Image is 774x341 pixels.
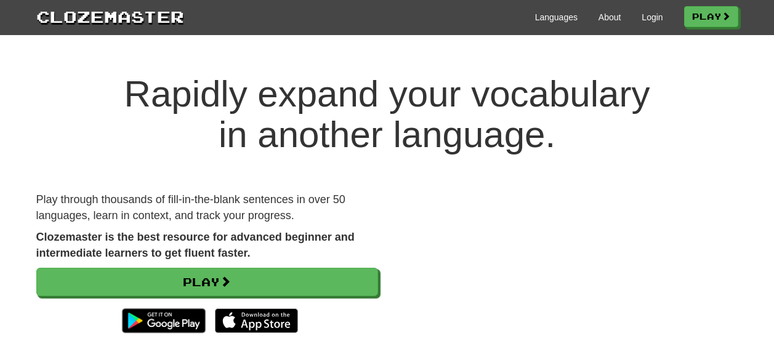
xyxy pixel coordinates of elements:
a: Play [36,268,378,296]
p: Play through thousands of fill-in-the-blank sentences in over 50 languages, learn in context, and... [36,192,378,223]
a: About [599,11,621,23]
strong: Clozemaster is the best resource for advanced beginner and intermediate learners to get fluent fa... [36,231,355,259]
a: Play [684,6,738,27]
img: Download_on_the_App_Store_Badge_US-UK_135x40-25178aeef6eb6b83b96f5f2d004eda3bffbb37122de64afbaef7... [215,308,298,333]
img: Get it on Google Play [116,302,211,339]
a: Languages [535,11,578,23]
a: Clozemaster [36,5,184,28]
a: Login [642,11,663,23]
